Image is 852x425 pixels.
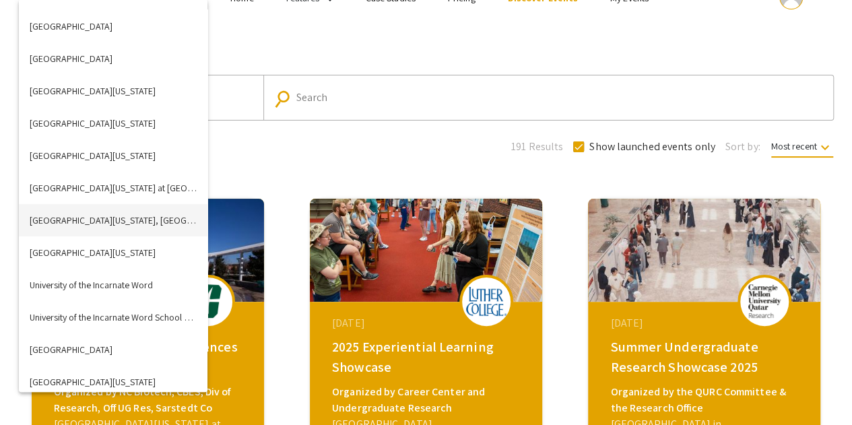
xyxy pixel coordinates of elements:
button: [GEOGRAPHIC_DATA][US_STATE] at [GEOGRAPHIC_DATA] [19,172,207,204]
button: [GEOGRAPHIC_DATA] [19,333,207,366]
button: [GEOGRAPHIC_DATA][US_STATE] [19,366,207,398]
button: [GEOGRAPHIC_DATA][US_STATE] [19,139,207,172]
button: University of the Incarnate Word School of [MEDICAL_DATA] Medicine [19,301,207,333]
button: [GEOGRAPHIC_DATA] [19,10,207,42]
button: [GEOGRAPHIC_DATA][US_STATE], [GEOGRAPHIC_DATA] [19,204,207,236]
button: [GEOGRAPHIC_DATA][US_STATE] [19,75,207,107]
button: [GEOGRAPHIC_DATA] [19,42,207,75]
button: [GEOGRAPHIC_DATA][US_STATE] [19,107,207,139]
button: [GEOGRAPHIC_DATA][US_STATE] [19,236,207,269]
button: University of the Incarnate Word [19,269,207,301]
